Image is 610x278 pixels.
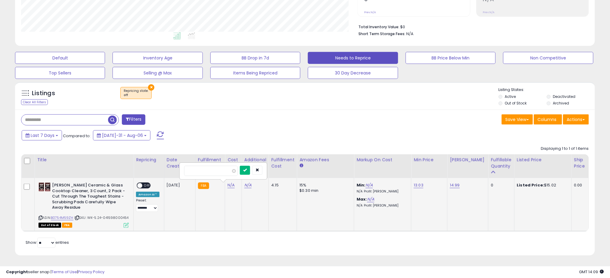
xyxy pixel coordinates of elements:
[228,182,235,188] a: N/A
[102,132,143,138] span: [DATE]-31 - Aug-06
[505,101,527,106] label: Out of Stock
[122,114,145,125] button: Filters
[553,101,569,106] label: Archived
[37,157,131,163] div: Title
[299,163,303,168] small: Amazon Fees.
[148,84,154,91] button: ×
[15,67,105,79] button: Top Sellers
[505,94,516,99] label: Active
[553,94,575,99] label: Deactivated
[367,196,374,202] a: N/A
[358,24,399,29] b: Total Inventory Value:
[78,269,104,275] a: Privacy Policy
[299,183,349,188] div: 15%
[21,99,48,105] div: Clear All Filters
[26,240,69,245] span: Show: entries
[579,269,604,275] span: 2025-08-14 14:09 GMT
[136,157,162,163] div: Repricing
[364,11,376,14] small: Prev: N/A
[210,67,300,79] button: Items Being Repriced
[357,157,409,163] div: Markup on Cost
[354,154,411,178] th: The percentage added to the cost of goods (COGS) that forms the calculator for Min & Max prices.
[299,157,351,163] div: Amazon Fees
[450,157,486,163] div: [PERSON_NAME]
[517,182,544,188] b: Listed Price:
[39,183,129,227] div: ASIN:
[74,215,129,220] span: | SKU: WK-5.24-041598000454
[142,183,152,188] span: OFF
[210,52,300,64] button: BB Drop in 7d
[308,52,398,64] button: Needs to Reprice
[6,269,104,275] div: seller snap | |
[63,133,91,139] span: Compared to:
[406,52,496,64] button: BB Price Below Min
[366,182,373,188] a: N/A
[15,52,105,64] button: Default
[39,183,51,192] img: 513DHD-RSaL._SL40_.jpg
[357,196,367,202] b: Max:
[358,31,405,36] b: Short Term Storage Fees:
[538,116,557,122] span: Columns
[503,52,593,64] button: Non Competitive
[517,183,567,188] div: $15.02
[491,183,509,188] div: 0
[124,89,148,98] span: Repricing state :
[244,182,252,188] a: N/A
[6,269,28,275] strong: Copyright
[32,89,55,98] h5: Listings
[124,93,148,97] div: off
[534,114,562,125] button: Columns
[51,269,77,275] a: Terms of Use
[51,215,73,220] a: B0754M59ZH
[517,157,569,163] div: Listed Price
[113,67,203,79] button: Selling @ Max
[244,157,266,169] div: Additional Cost
[271,157,294,169] div: Fulfillment Cost
[491,157,512,169] div: Fulfillable Quantity
[358,23,584,30] li: $0
[198,183,209,189] small: FBA
[31,132,54,138] span: Last 7 Days
[483,11,495,14] small: Prev: N/A
[167,183,191,188] div: [DATE]
[414,157,445,163] div: Min Price
[136,198,159,212] div: Preset:
[357,204,407,208] p: N/A Profit [PERSON_NAME]
[93,130,150,141] button: [DATE]-31 - Aug-06
[357,182,366,188] b: Min:
[414,182,423,188] a: 13.03
[228,157,239,163] div: Cost
[39,223,61,228] span: All listings that are currently out of stock and unavailable for purchase on Amazon
[113,52,203,64] button: Inventory Age
[299,188,349,193] div: $0.30 min
[52,183,125,212] b: [PERSON_NAME] Ceramic & Glass Cooktop Cleaner, 3 Count, 2 Pack - Cut Through The Toughest Stains ...
[574,157,586,169] div: Ship Price
[541,146,589,152] div: Displaying 1 to 1 of 1 items
[62,223,72,228] span: FBA
[499,87,595,93] p: Listing States:
[167,157,193,169] div: Date Created
[136,192,159,197] div: Amazon AI *
[502,114,533,125] button: Save View
[406,31,413,37] span: N/A
[308,67,398,79] button: 30 Day Decrease
[574,183,584,188] div: 0.00
[563,114,589,125] button: Actions
[357,189,407,194] p: N/A Profit [PERSON_NAME]
[450,182,460,188] a: 14.99
[22,130,62,141] button: Last 7 Days
[271,183,292,188] div: 4.15
[198,157,222,163] div: Fulfillment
